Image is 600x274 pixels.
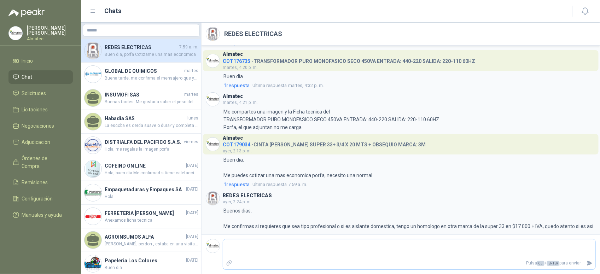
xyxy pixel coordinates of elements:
[105,170,198,176] span: Hola, buen dia Me confirmad s tiene calefacción porfa
[206,27,220,41] img: Company Logo
[22,73,33,81] span: Chat
[223,181,250,188] span: 1 respuesta
[81,181,201,205] a: Company LogoEmpaquetaduras y Empaques SA[DATE]Hola
[223,140,426,147] h4: - CINTA [PERSON_NAME] SUPER 33+ 3/4 X 20 MTS + OBSEQUIO MARCA: 3M
[184,91,198,98] span: martes
[105,122,198,129] span: La escoba es cerda suave o dura? y completa o solo el repuesto?
[27,25,73,35] p: [PERSON_NAME] [PERSON_NAME]
[105,43,178,51] h4: REDES ELECTRICAS
[252,82,287,89] span: Ultima respuesta
[22,106,48,113] span: Licitaciones
[8,103,73,116] a: Licitaciones
[223,100,258,105] span: martes, 4:21 p. m.
[81,205,201,228] a: Company LogoFERRETERIA [PERSON_NAME][DATE]Anexamos ficha tecnica
[105,67,183,75] h4: GLOBAL DE QUIMICOS
[223,257,235,269] label: Adjuntar archivos
[9,27,22,40] img: Company Logo
[85,137,101,154] img: Company Logo
[206,54,220,68] img: Company Logo
[223,108,439,131] p: Me compartes una imagen y la Ficha tecnica del TRANSFORMADOR PURO MONOFASICO SECO 450VA ENTRADA: ...
[222,82,596,89] a: 1respuestaUltima respuestamartes, 4:32 p. m.
[22,155,66,170] span: Órdenes de Compra
[27,37,73,41] p: Almatec
[85,161,101,177] img: Company Logo
[105,75,198,82] span: Buena tarde, me confirma el mensajero que ya se entregó
[105,186,185,193] h4: Empaquetaduras y Empaques SA
[223,82,250,89] span: 1 respuesta
[252,181,307,188] span: 7:59 a. m.
[85,66,101,83] img: Company Logo
[22,57,33,65] span: Inicio
[186,186,198,193] span: [DATE]
[547,261,559,266] span: ENTER
[8,8,45,17] img: Logo peakr
[105,138,182,146] h4: DISTRIALFA DEL PACIFICO S.A.S.
[81,39,201,63] a: Company LogoREDES ELECTRICAS7:59 a. m.Buen dia, porfa Cotizame una mas economica
[223,65,258,70] span: martes, 4:20 p. m.
[81,110,201,134] a: Habadia SASlunesLa escoba es cerda suave o dura? y completa o solo el repuesto?
[8,87,73,100] a: Solicitudes
[186,162,198,169] span: [DATE]
[105,115,186,122] h4: Habadia SAS
[8,152,73,173] a: Órdenes de Compra
[105,146,198,153] span: Hola, me regalas la imagen porfa
[22,211,62,219] span: Manuales y ayuda
[206,192,220,205] img: Company Logo
[8,54,73,68] a: Inicio
[85,42,101,59] img: Company Logo
[235,257,584,269] p: Pulsa + para enviar
[105,6,122,16] h1: Chats
[223,142,250,147] span: COT179034
[22,179,48,186] span: Remisiones
[22,89,46,97] span: Solicitudes
[105,209,185,217] h4: FERRETERIA [PERSON_NAME]
[105,217,198,224] span: Anexamos ficha tecnica
[223,199,252,204] span: ayer, 2:24 p. m.
[222,181,596,188] a: 1respuestaUltima respuesta7:59 a. m.
[105,193,198,200] span: Hola
[223,194,272,198] h3: REDES ELECTRICAS
[206,138,220,151] img: Company Logo
[85,184,101,201] img: Company Logo
[186,233,198,240] span: [DATE]
[81,228,201,252] a: AGROINSUMOS ALFA[DATE][PERSON_NAME], perdon , estaba en una visita ya lo reviso
[223,52,243,56] h3: Almatec
[22,122,54,130] span: Negociaciones
[81,157,201,181] a: Company LogoCOFEIND ON LINE[DATE]Hola, buen dia Me confirmad s tiene calefacción porfa
[537,261,544,266] span: Ctrl
[85,255,101,272] img: Company Logo
[223,207,594,230] p: Buenos dias, Me confirmas si requieres que sea tipo profesional o si es aislante domestica, tengo...
[186,210,198,216] span: [DATE]
[184,139,198,145] span: viernes
[223,156,372,179] p: Buen dia. Me puedes cotizar una mas economica porfa, necesito una normal
[8,192,73,205] a: Configuración
[8,208,73,222] a: Manuales y ayuda
[186,257,198,264] span: [DATE]
[206,239,220,253] img: Company Logo
[105,241,198,247] span: [PERSON_NAME], perdon , estaba en una visita ya lo reviso
[105,51,198,58] span: Buen dia, porfa Cotizame una mas economica
[223,72,243,80] p: Buen dia
[105,264,198,271] span: Buen dia
[105,99,198,105] span: Buenas tardes. Me gustaría saber el peso del rollo para poderles enviar una cotizacion acertada. ...
[8,176,73,189] a: Remisiones
[81,86,201,110] a: INSUMOFI SASmartesBuenas tardes. Me gustaría saber el peso del rollo para poderles enviar una cot...
[206,93,220,106] img: Company Logo
[85,208,101,225] img: Company Logo
[584,257,595,269] button: Enviar
[81,134,201,157] a: Company LogoDISTRIALFA DEL PACIFICO S.A.S.viernesHola, me regalas la imagen porfa
[187,115,198,122] span: lunes
[223,57,475,63] h4: - TRANSFORMADOR PURO MONOFASICO SECO 450VA ENTRADA: 440-220 SALIDA: 220-110 60HZ
[81,63,201,86] a: Company LogoGLOBAL DE QUIMICOSmartesBuena tarde, me confirma el mensajero que ya se entregó
[223,58,250,64] span: COT176735
[22,138,51,146] span: Adjudicación
[8,70,73,84] a: Chat
[22,195,53,203] span: Configuración
[8,119,73,133] a: Negociaciones
[252,181,287,188] span: Ultima respuesta
[223,136,243,140] h3: Almatec
[184,68,198,74] span: martes
[105,257,185,264] h4: Papeleria Los Colores
[252,82,324,89] span: martes, 4:32 p. m.
[105,91,183,99] h4: INSUMOFI SAS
